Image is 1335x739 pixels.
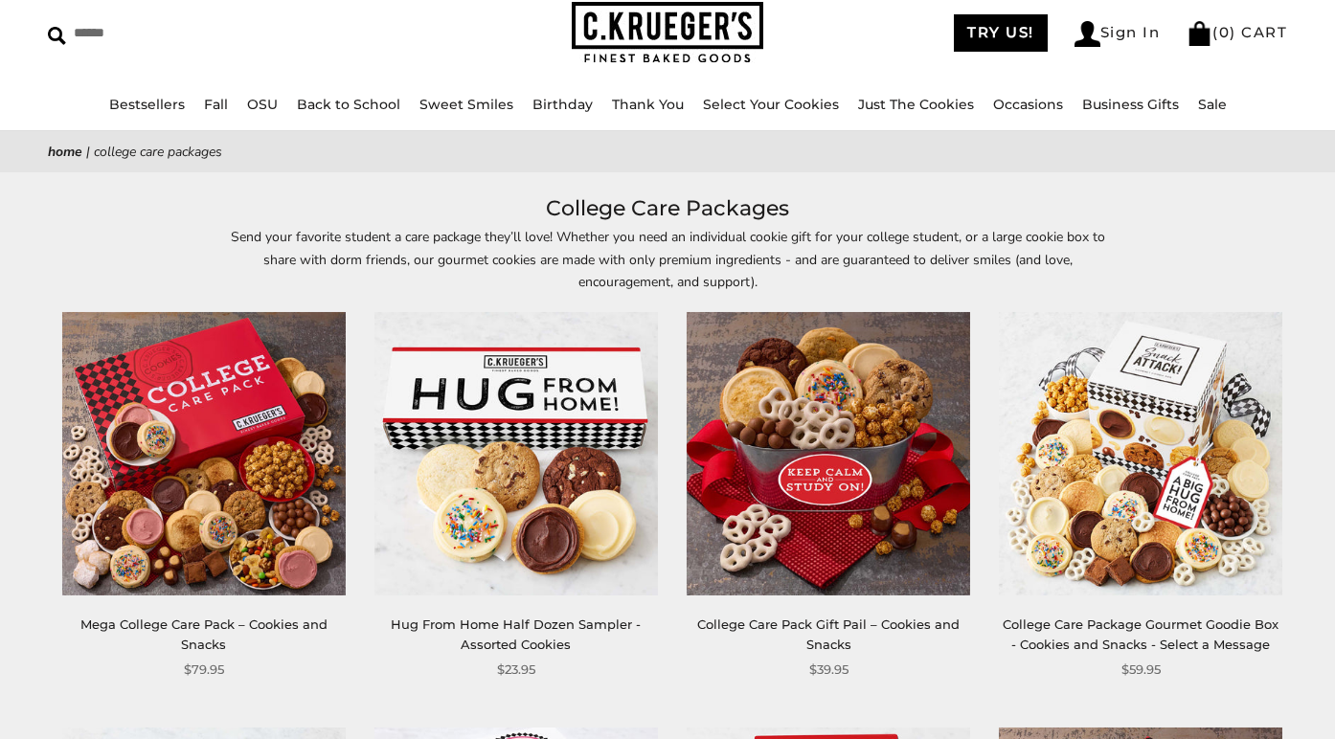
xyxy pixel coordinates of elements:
img: College Care Pack Gift Pail – Cookies and Snacks [687,312,970,595]
a: Fall [204,96,228,113]
span: $59.95 [1121,660,1161,680]
a: College Care Pack Gift Pail – Cookies and Snacks [697,616,960,652]
span: $39.95 [809,660,849,680]
img: Account [1075,21,1100,47]
h1: College Care Packages [77,191,1258,226]
img: Mega College Care Pack – Cookies and Snacks [62,312,346,595]
span: College Care Packages [94,143,222,161]
a: Sweet Smiles [419,96,513,113]
p: Send your favorite student a care package they’ll love! Whether you need an individual cookie gif... [227,226,1108,292]
span: $23.95 [497,660,535,680]
a: OSU [247,96,278,113]
a: Select Your Cookies [703,96,839,113]
a: Thank You [612,96,684,113]
a: Home [48,143,82,161]
a: Mega College Care Pack – Cookies and Snacks [80,616,328,652]
a: Bestsellers [109,96,185,113]
span: $79.95 [184,660,224,680]
a: Hug From Home Half Dozen Sampler - Assorted Cookies [391,616,641,652]
a: Sale [1198,96,1227,113]
span: | [86,143,90,161]
a: (0) CART [1187,23,1287,41]
a: Sign In [1075,21,1161,47]
a: College Care Package Gourmet Goodie Box - Cookies and Snacks - Select a Message [1003,616,1278,652]
nav: breadcrumbs [48,141,1287,163]
a: Occasions [993,96,1063,113]
span: 0 [1219,23,1231,41]
img: Hug From Home Half Dozen Sampler - Assorted Cookies [374,312,658,595]
img: Search [48,27,66,45]
a: Just The Cookies [858,96,974,113]
input: Search [48,18,337,48]
a: Birthday [532,96,593,113]
a: Business Gifts [1082,96,1179,113]
img: C.KRUEGER'S [572,2,763,64]
a: Back to School [297,96,400,113]
img: Bag [1187,21,1212,46]
a: TRY US! [954,14,1048,52]
img: College Care Package Gourmet Goodie Box - Cookies and Snacks - Select a Message [999,312,1282,595]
